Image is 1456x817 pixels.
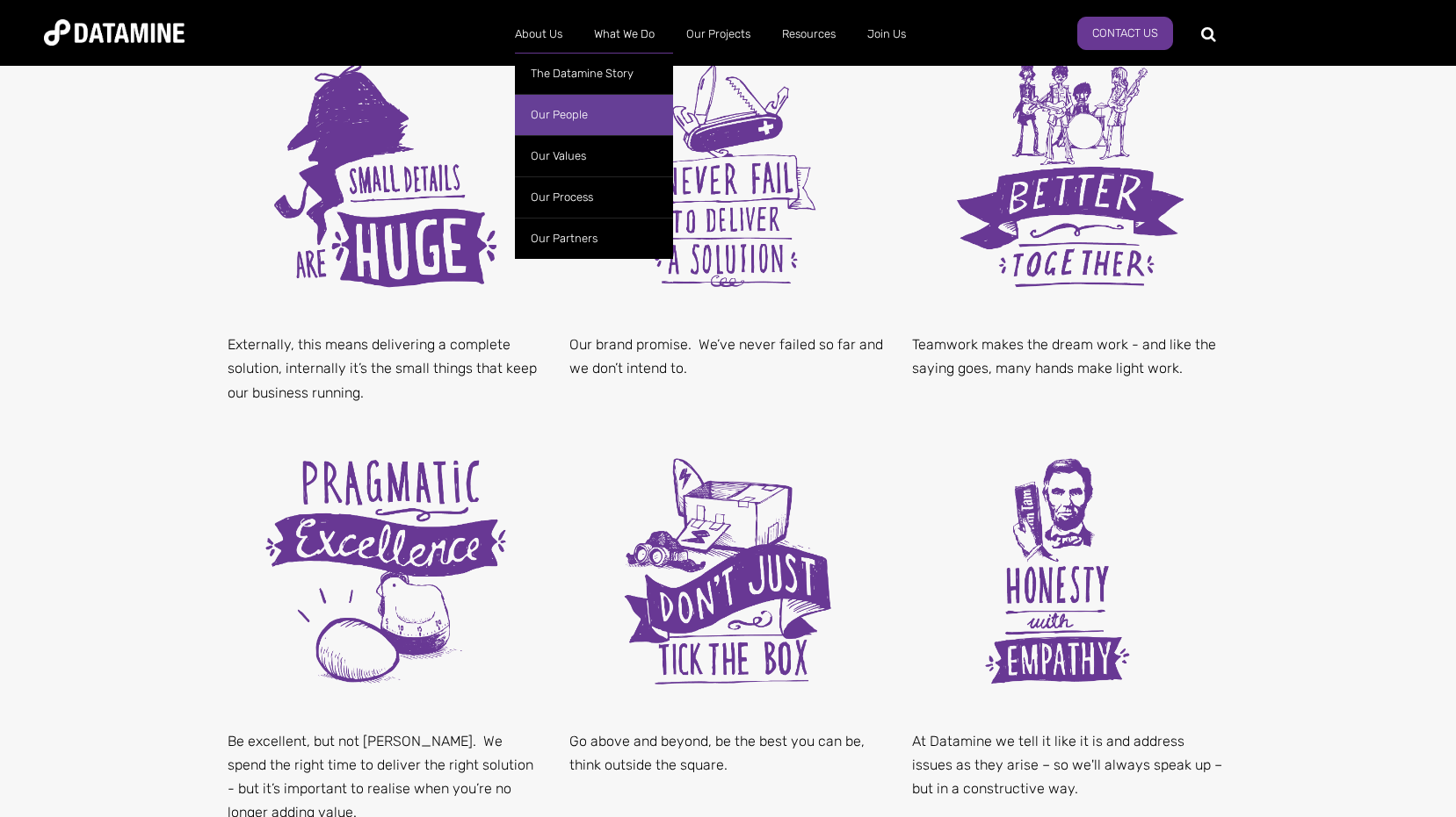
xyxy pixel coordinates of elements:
p: Go above and beyond, be the best you can be, think outside the square. [569,729,886,777]
img: Small Details Are Huge [245,34,526,315]
a: Our Process [515,176,673,218]
img: Pragmatic excellence [245,431,526,712]
img: Better together [930,34,1211,315]
a: What We Do [578,11,670,57]
p: At Datamine we tell it like it is and address issues as they arise – so we'll always speak up – b... [912,729,1228,801]
a: About Us [499,11,578,57]
p: Our brand promise. We’ve never failed so far and we don’t intend to. [569,333,886,380]
a: The Datamine Story [515,53,673,94]
a: Join Us [851,11,922,57]
a: Resources [766,11,851,57]
p: Teamwork makes the dream work - and like the saying goes, many hands make light work. [912,333,1228,380]
img: Honesty with Empathy [930,431,1211,712]
img: Don't just tick the box [587,431,868,712]
a: Our Partners [515,218,673,259]
a: Contact Us [1077,17,1173,50]
img: Never fail to deliver a solution [587,34,868,315]
a: Our Values [515,135,673,176]
a: Our People [515,94,673,135]
p: Externally, this means delivering a complete solution, internally it’s the small things that keep... [228,333,544,405]
img: Datamine [44,19,185,46]
a: Our Projects [670,11,766,57]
